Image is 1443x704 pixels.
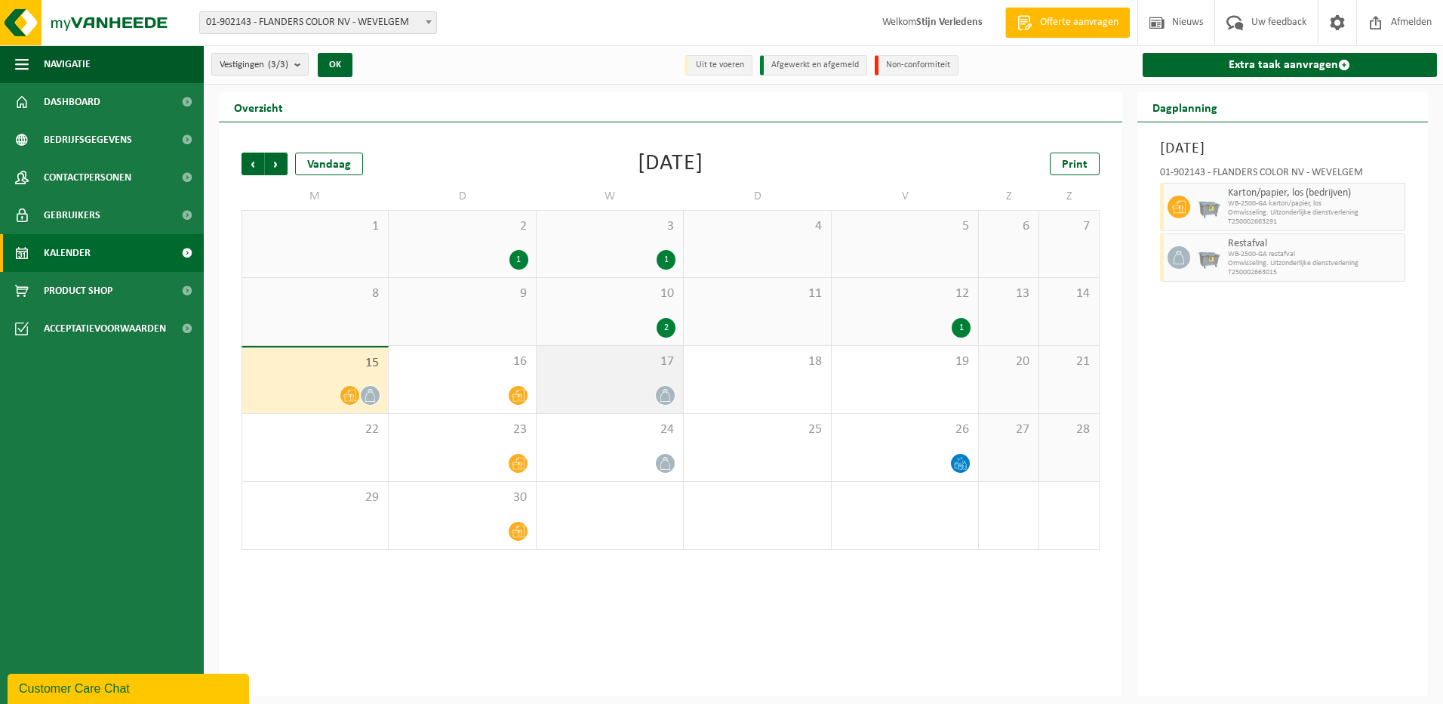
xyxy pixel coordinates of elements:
a: Offerte aanvragen [1005,8,1130,38]
img: WB-2500-GAL-GY-01 [1198,246,1220,269]
span: 10 [544,286,675,302]
span: 27 [986,421,1031,438]
span: 20 [986,354,1031,370]
span: 4 [691,218,823,235]
span: Print [1062,159,1088,171]
span: Offerte aanvragen [1036,15,1122,30]
span: Product Shop [44,272,112,310]
span: 12 [839,286,971,302]
h3: [DATE] [1160,137,1406,160]
span: 9 [396,286,528,302]
div: Vandaag [295,153,363,175]
span: 30 [396,489,528,506]
div: 01-902143 - FLANDERS COLOR NV - WEVELGEM [1160,168,1406,183]
span: WB-2500-GA karton/papier, los [1228,199,1401,208]
span: 6 [986,218,1031,235]
td: D [389,183,536,210]
span: Vorige [242,153,264,175]
count: (3/3) [268,60,288,69]
td: Z [979,183,1039,210]
span: 8 [250,286,380,302]
span: Restafval [1228,238,1401,250]
span: 29 [250,489,380,506]
strong: Stijn Verledens [916,17,983,28]
span: Acceptatievoorwaarden [44,310,166,347]
span: Bedrijfsgegevens [44,121,132,159]
span: 14 [1047,286,1091,302]
td: M [242,183,389,210]
span: Dashboard [44,83,100,121]
div: 1 [509,250,528,270]
span: 22 [250,421,380,438]
span: 3 [544,218,675,235]
div: 1 [952,318,971,338]
span: 24 [544,421,675,438]
span: Navigatie [44,45,91,83]
span: 1 [250,218,380,235]
span: Karton/papier, los (bedrijven) [1228,187,1401,199]
span: 16 [396,354,528,370]
div: [DATE] [638,153,703,175]
td: W [537,183,684,210]
span: 13 [986,286,1031,302]
span: 01-902143 - FLANDERS COLOR NV - WEVELGEM [199,11,437,34]
span: T250002663291 [1228,218,1401,227]
span: 01-902143 - FLANDERS COLOR NV - WEVELGEM [200,12,436,33]
span: WB-2500-GA restafval [1228,250,1401,259]
span: Gebruikers [44,196,100,234]
td: D [684,183,831,210]
span: Omwisseling. Uitzonderlijke dienstverlening [1228,259,1401,268]
button: Vestigingen(3/3) [211,53,309,76]
span: 15 [250,355,380,372]
span: 5 [839,218,971,235]
a: Print [1050,153,1100,175]
li: Uit te voeren [685,55,752,76]
li: Non-conformiteit [875,55,958,76]
span: 25 [691,421,823,438]
span: 7 [1047,218,1091,235]
span: 18 [691,354,823,370]
span: 21 [1047,354,1091,370]
span: 23 [396,421,528,438]
a: Extra taak aanvragen [1143,53,1438,77]
span: Volgende [265,153,288,175]
td: V [832,183,979,210]
span: 19 [839,354,971,370]
button: OK [318,53,352,77]
span: Kalender [44,234,91,272]
iframe: chat widget [8,671,252,704]
span: T250002663015 [1228,268,1401,277]
span: 26 [839,421,971,438]
td: Z [1039,183,1100,210]
span: Omwisseling. Uitzonderlijke dienstverlening [1228,208,1401,218]
img: WB-2500-GAL-GY-01 [1198,196,1220,218]
span: 28 [1047,421,1091,438]
span: Contactpersonen [44,159,131,196]
span: 11 [691,286,823,302]
div: 2 [657,318,675,338]
span: 17 [544,354,675,370]
h2: Dagplanning [1137,92,1232,122]
span: 2 [396,218,528,235]
h2: Overzicht [219,92,298,122]
span: Vestigingen [220,54,288,76]
div: 1 [657,250,675,270]
li: Afgewerkt en afgemeld [760,55,867,76]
